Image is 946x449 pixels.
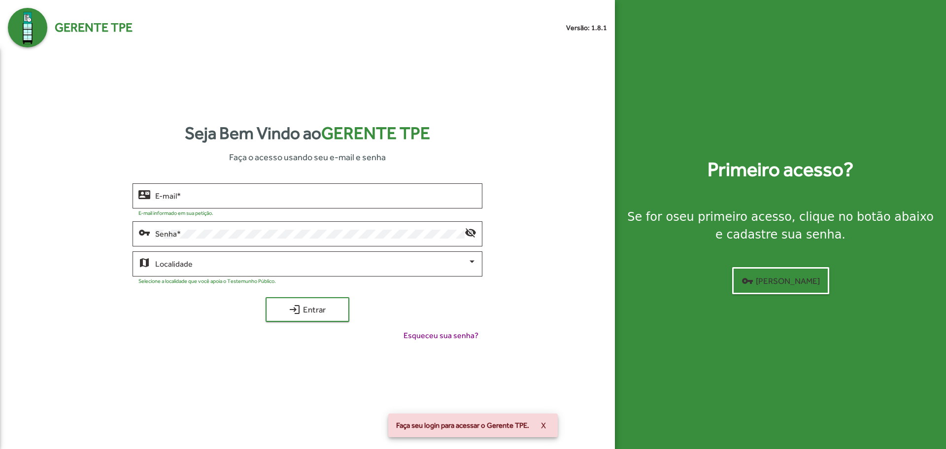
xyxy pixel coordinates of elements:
span: X [541,416,546,434]
mat-icon: visibility_off [465,226,476,238]
mat-icon: contact_mail [138,188,150,200]
span: Gerente TPE [55,18,133,37]
span: [PERSON_NAME] [742,272,820,290]
button: [PERSON_NAME] [732,267,829,294]
mat-hint: E-mail informado em sua petição. [138,210,213,216]
mat-hint: Selecione a localidade que você apoia o Testemunho Público. [138,278,276,284]
mat-icon: vpn_key [138,226,150,238]
mat-icon: vpn_key [742,275,753,287]
mat-icon: login [289,304,301,315]
span: Faça o acesso usando seu e-mail e senha [229,150,386,164]
img: Logo Gerente [8,8,47,47]
small: Versão: 1.8.1 [566,23,607,33]
strong: seu primeiro acesso [673,210,792,224]
span: Gerente TPE [321,123,430,143]
span: Entrar [274,301,340,318]
strong: Seja Bem Vindo ao [185,120,430,146]
div: Se for o , clique no botão abaixo e cadastre sua senha. [627,208,934,243]
mat-icon: map [138,256,150,268]
button: Entrar [266,297,349,322]
strong: Primeiro acesso? [708,155,853,184]
span: Faça seu login para acessar o Gerente TPE. [396,420,529,430]
button: X [533,416,554,434]
span: Esqueceu sua senha? [404,330,478,342]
